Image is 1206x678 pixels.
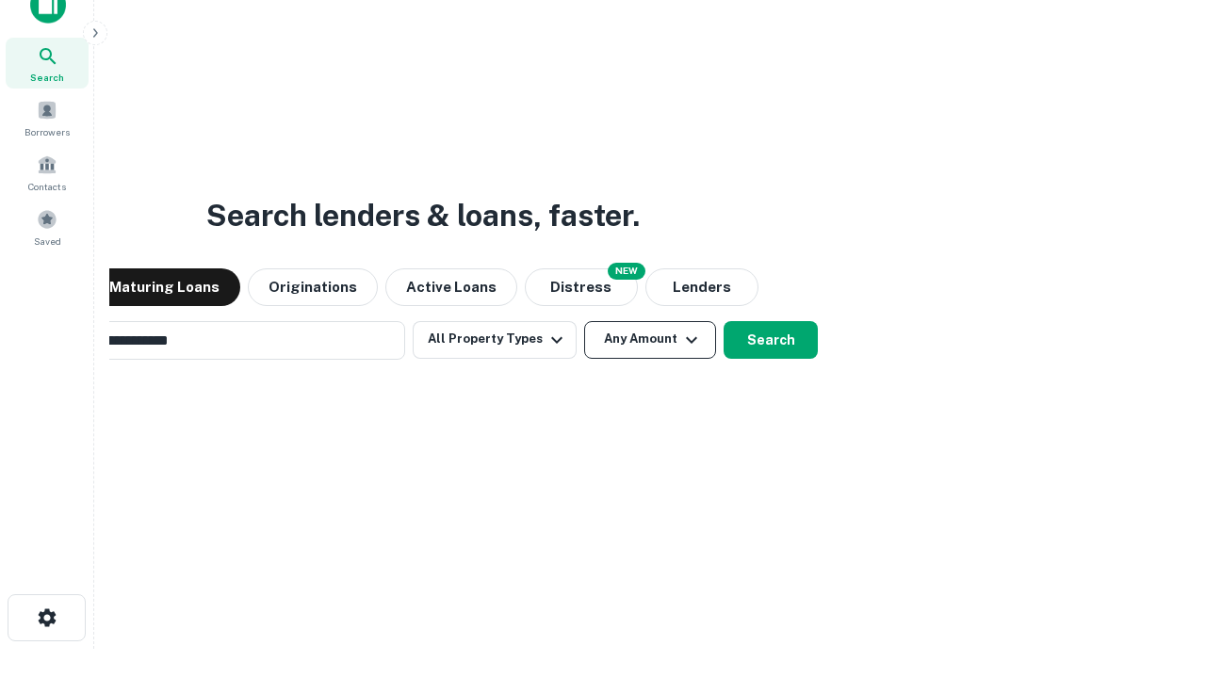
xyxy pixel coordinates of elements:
[206,193,640,238] h3: Search lenders & loans, faster.
[413,321,577,359] button: All Property Types
[645,268,758,306] button: Lenders
[1112,527,1206,618] iframe: Chat Widget
[30,70,64,85] span: Search
[6,202,89,252] a: Saved
[248,268,378,306] button: Originations
[584,321,716,359] button: Any Amount
[385,268,517,306] button: Active Loans
[608,263,645,280] div: NEW
[89,268,240,306] button: Maturing Loans
[6,38,89,89] a: Search
[525,268,638,306] button: Search distressed loans with lien and other non-mortgage details.
[6,92,89,143] a: Borrowers
[6,147,89,198] a: Contacts
[724,321,818,359] button: Search
[28,179,66,194] span: Contacts
[24,124,70,139] span: Borrowers
[34,234,61,249] span: Saved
